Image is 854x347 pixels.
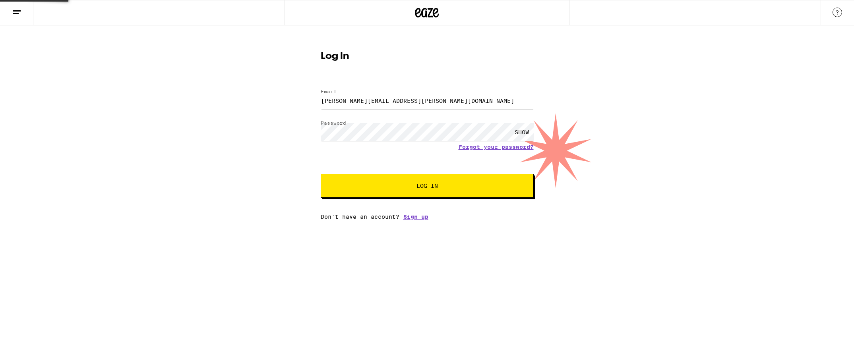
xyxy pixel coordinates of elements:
label: Email [321,89,337,94]
div: Don't have an account? [321,214,534,220]
a: Sign up [403,214,428,220]
label: Password [321,120,346,125]
input: Email [321,92,534,110]
span: Log In [416,183,438,189]
a: Forgot your password? [459,144,534,150]
div: SHOW [510,123,534,141]
h1: Log In [321,52,534,61]
button: Log In [321,174,534,198]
